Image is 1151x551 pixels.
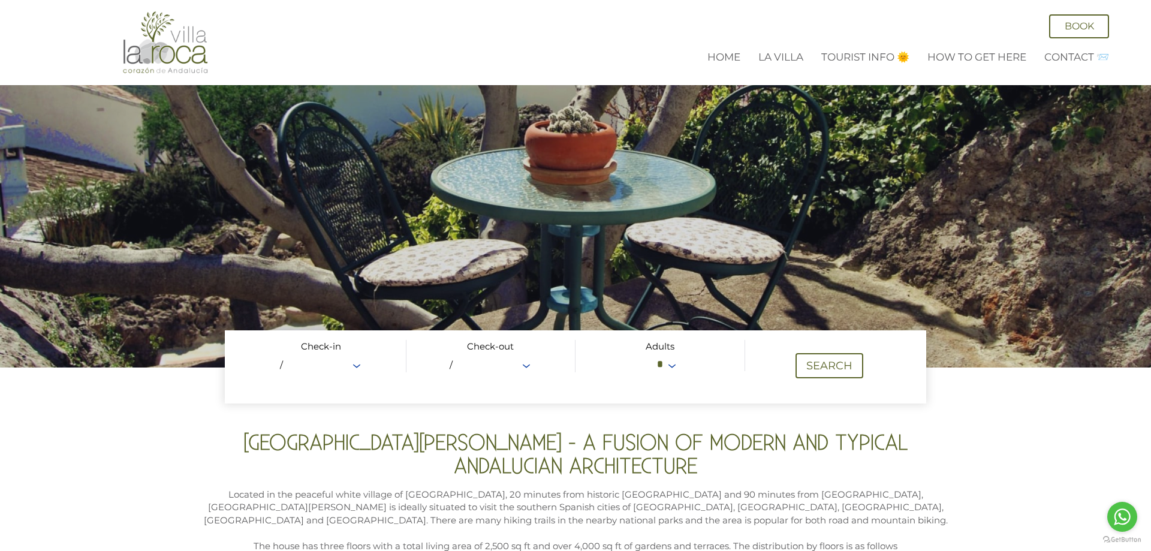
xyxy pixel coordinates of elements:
a: Go to GetButton.io website [1103,536,1141,543]
a: Book [1049,14,1109,38]
a: Go to whatsapp [1107,502,1137,532]
a: Contact 📨 [1044,51,1109,63]
a: Tourist Info 🌞 [821,51,909,63]
a: Home [707,51,740,63]
img: Villa La Roca - A fusion of modern and classical Andalucian architecture [120,11,210,74]
div: Search [806,360,852,371]
button: Search [796,353,863,378]
h2: [GEOGRAPHIC_DATA][PERSON_NAME] - A fusion of modern and typical Andalucian architecture [198,432,953,488]
a: La Villa [758,51,803,63]
a: How to get here [927,51,1026,63]
p: Located in the peaceful white village of [GEOGRAPHIC_DATA], 20 minutes from historic [GEOGRAPHIC_... [198,488,953,526]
